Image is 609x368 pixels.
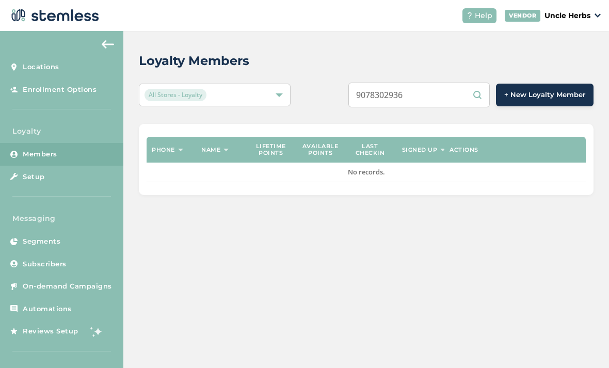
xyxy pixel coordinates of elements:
span: Help [475,10,492,21]
span: Members [23,149,57,159]
span: Reviews Setup [23,326,78,337]
img: logo-dark-0685b13c.svg [8,5,99,26]
span: Segments [23,236,60,247]
label: Signed up [402,147,438,153]
label: Phone [152,147,175,153]
span: No records. [348,167,385,177]
img: icon-sort-1e1d7615.svg [440,149,445,151]
span: On-demand Campaigns [23,281,112,292]
span: All Stores - Loyalty [145,89,206,101]
label: Name [201,147,220,153]
label: Last checkin [350,143,390,156]
th: Actions [444,137,586,163]
span: Automations [23,304,72,314]
img: glitter-stars-b7820f95.gif [86,321,107,342]
span: + New Loyalty Member [504,90,585,100]
label: Lifetime points [251,143,290,156]
img: icon-sort-1e1d7615.svg [178,149,183,151]
span: Enrollment Options [23,85,97,95]
img: icon-help-white-03924b79.svg [467,12,473,19]
label: Available points [301,143,340,156]
p: Uncle Herbs [544,10,590,21]
div: VENDOR [505,10,540,22]
span: Subscribers [23,259,67,269]
iframe: Chat Widget [557,318,609,368]
img: icon-sort-1e1d7615.svg [223,149,229,151]
img: icon-arrow-back-accent-c549486e.svg [102,40,114,49]
img: icon_down-arrow-small-66adaf34.svg [595,13,601,18]
input: Search [348,83,490,107]
span: Locations [23,62,59,72]
button: + New Loyalty Member [496,84,594,106]
span: Setup [23,172,45,182]
h2: Loyalty Members [139,52,249,70]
